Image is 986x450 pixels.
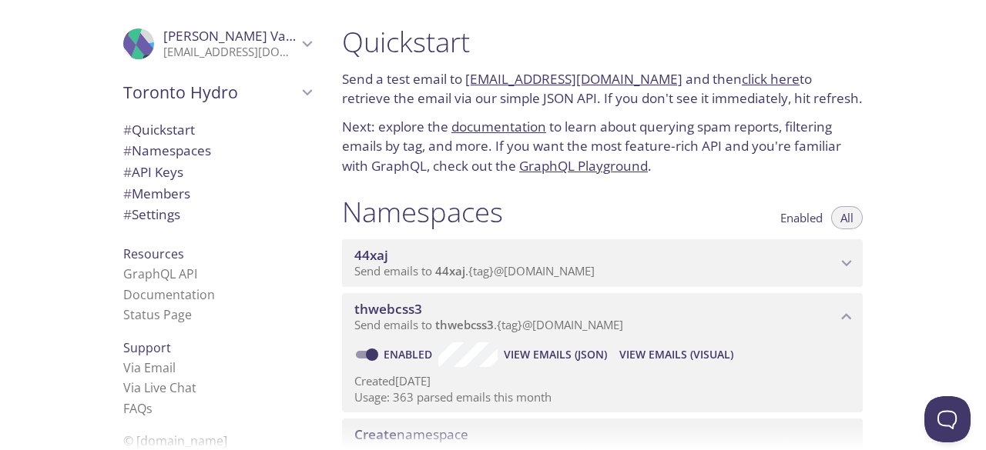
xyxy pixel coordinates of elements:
a: Status Page [123,306,192,323]
a: [EMAIL_ADDRESS][DOMAIN_NAME] [465,70,682,88]
div: Toronto Hydro [111,72,324,112]
h1: Quickstart [342,25,863,59]
span: Settings [123,205,180,223]
span: View Emails (Visual) [619,345,733,364]
span: # [123,163,132,181]
div: thwebcss3 namespace [342,293,863,341]
span: 44xaj [354,246,388,264]
div: Quickstart [111,119,324,141]
a: documentation [451,118,546,135]
div: Team Settings [111,204,324,225]
span: s [146,400,153,417]
button: Enabled [771,206,832,229]
span: Quickstart [123,121,195,138]
span: View Emails (JSON) [504,345,607,364]
a: FAQ [123,400,153,417]
div: 44xaj namespace [342,239,863,287]
p: Send a test email to and then to retrieve the email via our simple JSON API. If you don't see it ... [342,69,863,108]
span: [PERSON_NAME] Varma [163,27,311,45]
span: Resources [123,245,184,262]
p: Usage: 363 parsed emails this month [354,389,850,405]
span: Namespaces [123,142,211,159]
a: Via Live Chat [123,379,196,396]
a: GraphQL Playground [519,157,648,175]
span: Send emails to . {tag} @[DOMAIN_NAME] [354,263,595,278]
a: Enabled [381,347,438,362]
button: View Emails (JSON) [498,342,613,367]
span: thwebcss3 [354,300,422,318]
span: 44xaj [435,263,465,278]
div: Prasanth Varma [111,18,324,69]
span: Toronto Hydro [123,82,297,103]
p: Next: explore the to learn about querying spam reports, filtering emails by tag, and more. If you... [342,117,863,176]
p: Created [DATE] [354,373,850,389]
span: # [123,142,132,159]
div: API Keys [111,162,324,183]
span: # [123,205,132,223]
span: API Keys [123,163,183,181]
a: GraphQL API [123,265,197,282]
span: Send emails to . {tag} @[DOMAIN_NAME] [354,317,623,332]
div: Members [111,183,324,205]
span: thwebcss3 [435,317,494,332]
a: Documentation [123,286,215,303]
span: Support [123,339,171,356]
h1: Namespaces [342,195,503,229]
p: [EMAIL_ADDRESS][DOMAIN_NAME] [163,45,297,60]
iframe: Help Scout Beacon - Open [924,396,971,442]
a: click here [742,70,800,88]
div: Namespaces [111,140,324,162]
span: # [123,121,132,138]
button: View Emails (Visual) [613,342,739,367]
span: Members [123,185,190,202]
span: # [123,185,132,202]
a: Via Email [123,359,176,376]
button: All [831,206,863,229]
